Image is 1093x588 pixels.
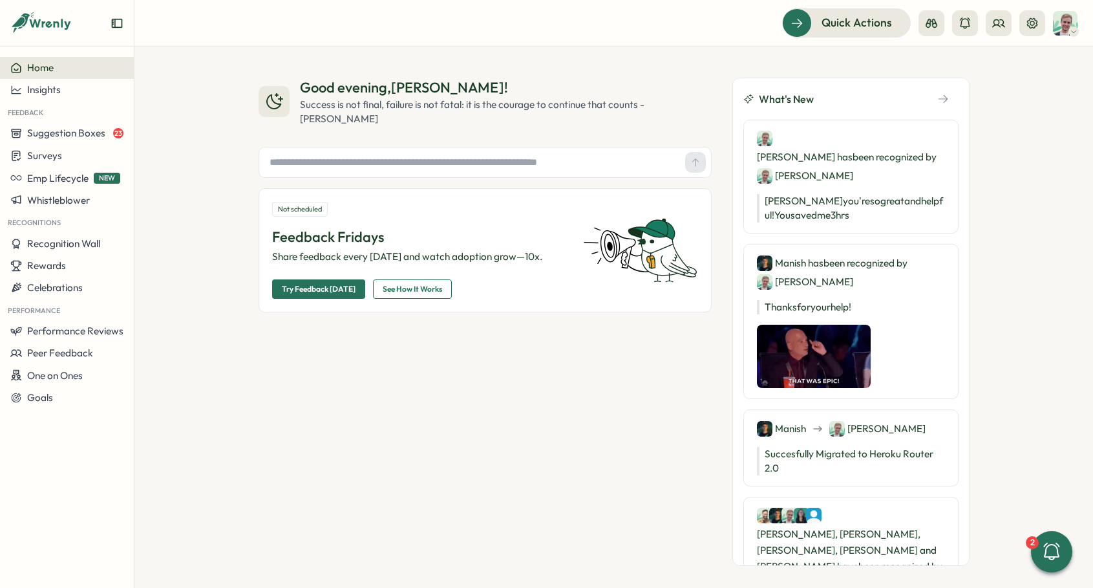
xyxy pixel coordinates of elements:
[757,508,772,523] img: Ali Khan
[27,149,62,162] span: Surveys
[757,168,853,184] div: [PERSON_NAME]
[272,250,568,264] p: Share feedback every [DATE] and watch adoption grow—10x.
[757,131,945,184] div: [PERSON_NAME] has been recognized by
[1026,536,1039,549] div: 2
[27,259,66,272] span: Rewards
[27,194,90,206] span: Whistleblower
[757,168,772,184] img: Matt Brooks
[27,172,89,184] span: Emp Lifecycle
[27,369,83,382] span: One on Ones
[27,325,123,337] span: Performance Reviews
[300,78,712,98] div: Good evening , [PERSON_NAME] !
[1053,11,1077,36] img: Matt Brooks
[822,14,892,31] span: Quick Actions
[272,202,328,217] div: Not scheduled
[757,255,945,290] div: Manish has been recognized by
[757,274,853,290] div: [PERSON_NAME]
[757,447,945,475] p: Succesfully Migrated to Heroku Router 2.0
[757,194,945,223] p: [PERSON_NAME] you're so great and helpful! You saved me 3 hrs
[94,173,120,184] span: NEW
[272,227,568,247] p: Feedback Fridays
[806,508,822,523] img: Wrenly AI
[27,83,61,96] span: Insights
[111,17,123,30] button: Expand sidebar
[27,127,105,139] span: Suggestion Boxes
[1031,531,1072,572] button: 2
[27,347,93,359] span: Peer Feedback
[829,420,926,437] div: [PERSON_NAME]
[794,508,809,523] img: Shreya
[757,300,945,314] p: Thanks for your help!
[300,98,712,126] div: Success is not final, failure is not fatal: it is the courage to continue that counts - [PERSON_N...
[757,256,772,271] img: Manish Panwar
[782,8,911,37] button: Quick Actions
[272,279,365,299] button: Try Feedback [DATE]
[373,279,452,299] button: See How It Works
[781,508,797,523] img: Matt Brooks
[383,280,442,298] span: See How It Works
[829,421,845,437] img: Matt Brooks
[757,420,806,437] div: Manish
[27,281,83,294] span: Celebrations
[769,508,785,523] img: Manish Panwar
[113,128,123,138] span: 23
[282,280,355,298] span: Try Feedback [DATE]
[757,421,772,437] img: Manish Panwar
[757,325,871,388] img: Recognition Image
[27,61,54,74] span: Home
[27,237,100,250] span: Recognition Wall
[757,131,772,146] img: Matt Brooks
[27,391,53,404] span: Goals
[757,274,772,290] img: Matt Brooks
[759,91,814,107] span: What's New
